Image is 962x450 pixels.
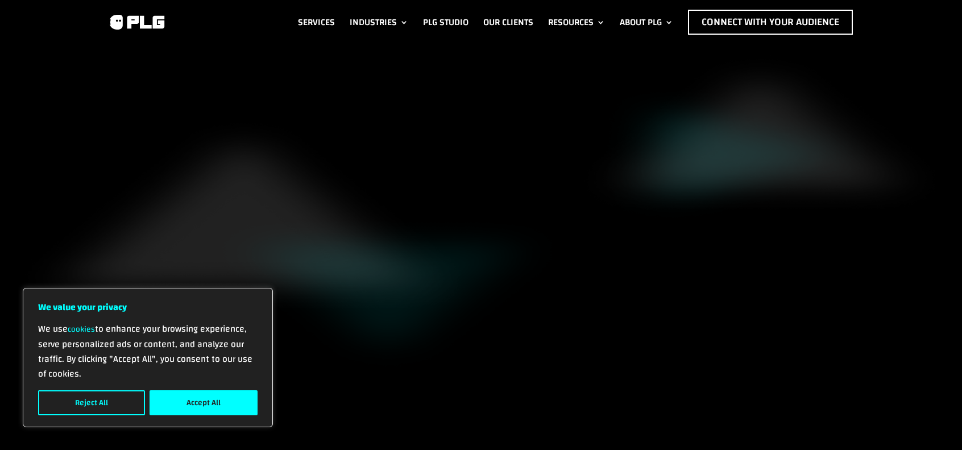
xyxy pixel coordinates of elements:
[350,10,408,35] a: Industries
[483,10,533,35] a: Our Clients
[298,10,335,35] a: Services
[23,288,273,427] div: We value your privacy
[68,322,95,337] a: cookies
[38,390,145,415] button: Reject All
[150,390,258,415] button: Accept All
[38,321,258,381] p: We use to enhance your browsing experience, serve personalized ads or content, and analyze our tr...
[620,10,673,35] a: About PLG
[38,300,258,315] p: We value your privacy
[548,10,605,35] a: Resources
[423,10,468,35] a: PLG Studio
[688,10,853,35] a: Connect with Your Audience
